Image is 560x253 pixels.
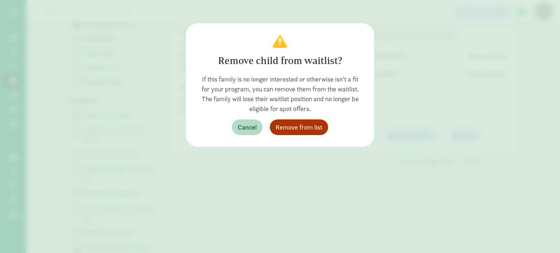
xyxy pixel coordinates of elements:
iframe: Chat Widget [524,218,560,253]
img: Confirm [273,35,287,48]
button: Cancel [232,119,262,135]
div: If this family is no longer interested or otherwise isn't a fit for your program, you can remove ... [198,74,362,114]
span: Cancel [238,122,257,132]
span: Remove from list [276,122,322,132]
div: Remove child from waitlist? [198,54,362,68]
button: Remove from list [270,119,328,135]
